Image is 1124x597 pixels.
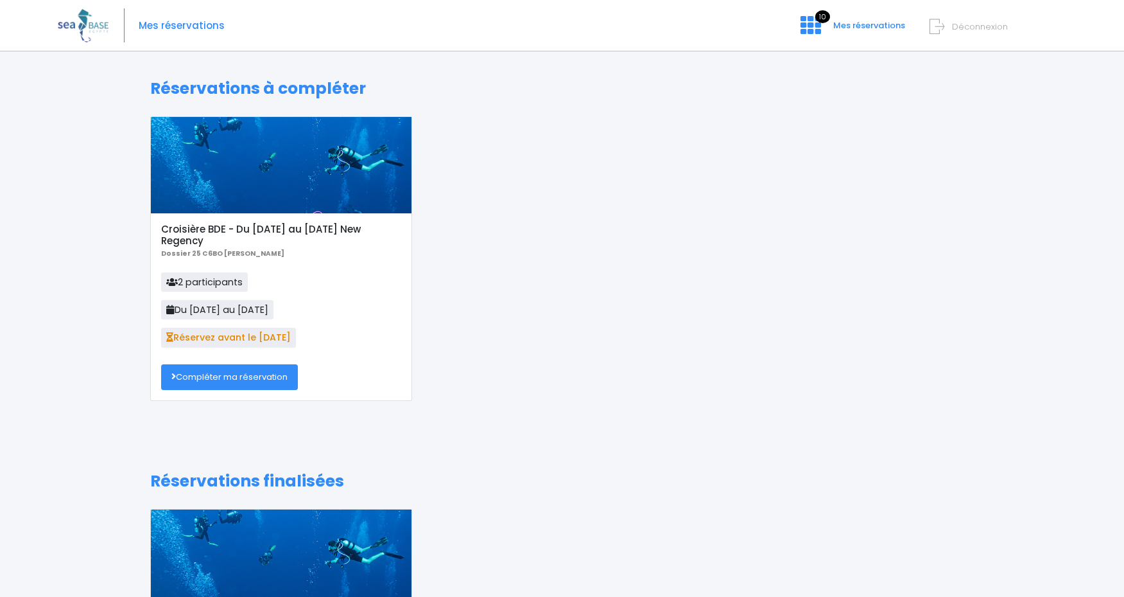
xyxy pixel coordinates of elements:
span: Réservez avant le [DATE] [161,328,296,347]
h1: Réservations finalisées [150,472,974,491]
span: 10 [815,10,830,23]
b: Dossier 25 C6BO [PERSON_NAME] [161,249,284,258]
span: Déconnexion [952,21,1008,33]
h5: Croisière BDE - Du [DATE] au [DATE] New Regency [161,224,401,247]
span: Du [DATE] au [DATE] [161,300,273,319]
span: Mes réservations [833,19,905,31]
a: Compléter ma réservation [161,364,298,390]
a: 10 Mes réservations [790,24,913,36]
span: 2 participants [161,272,248,292]
h1: Réservations à compléter [150,79,974,98]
